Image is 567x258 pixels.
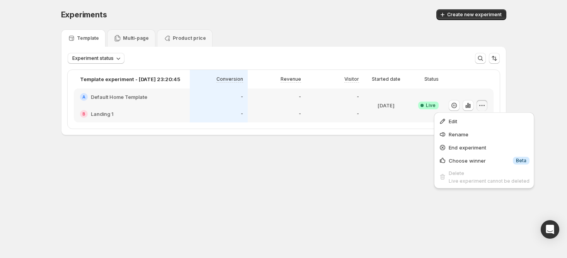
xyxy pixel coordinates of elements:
[449,131,468,137] span: Rename
[281,76,301,82] p: Revenue
[436,128,532,140] button: Rename
[241,111,243,117] p: -
[372,76,400,82] p: Started date
[449,178,530,184] span: Live experiment cannot be deleted
[424,76,439,82] p: Status
[449,118,457,124] span: Edit
[299,111,301,117] p: -
[378,102,395,109] p: [DATE]
[357,94,359,100] p: -
[68,53,124,64] button: Experiment status
[173,35,206,41] p: Product price
[541,220,559,239] div: Open Intercom Messenger
[436,141,532,153] button: End experiment
[80,75,180,83] p: Template experiment - [DATE] 23:20:45
[449,158,486,164] span: Choose winner
[436,167,532,186] button: DeleteLive experiment cannot be deleted
[449,144,486,151] span: End experiment
[91,93,147,101] h2: Default Home Template
[436,154,532,166] button: Choose winnerInfoBeta
[489,53,500,64] button: Sort the results
[449,169,530,177] div: Delete
[436,9,506,20] button: Create new experiment
[123,35,149,41] p: Multi-page
[61,10,107,19] span: Experiments
[357,111,359,117] p: -
[299,94,301,100] p: -
[241,94,243,100] p: -
[77,35,99,41] p: Template
[436,115,532,127] button: Edit
[72,55,114,61] span: Experiment status
[447,12,502,18] span: Create new experiment
[82,95,85,99] h2: A
[91,110,114,118] h2: Landing 1
[426,102,436,109] span: Live
[344,76,359,82] p: Visitor
[216,76,243,82] p: Conversion
[82,112,85,116] h2: B
[516,158,526,164] span: Beta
